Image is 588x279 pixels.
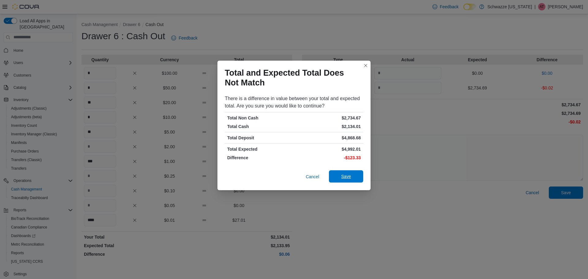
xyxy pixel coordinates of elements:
[306,174,319,180] span: Cancel
[295,155,361,161] p: -$123.33
[329,170,363,183] button: Save
[295,123,361,130] p: $2,134.01
[303,171,322,183] button: Cancel
[227,115,293,121] p: Total Non Cash
[227,155,293,161] p: Difference
[225,95,363,110] div: There is a difference in value between your total and expected total. Are you sure you would like...
[341,173,351,179] span: Save
[225,68,358,88] h1: Total and Expected Total Does Not Match
[362,62,369,69] button: Closes this modal window
[227,123,293,130] p: Total Cash
[295,115,361,121] p: $2,734.67
[295,135,361,141] p: $4,868.68
[227,146,293,152] p: Total Expected
[295,146,361,152] p: $4,992.01
[227,135,293,141] p: Total Deposit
